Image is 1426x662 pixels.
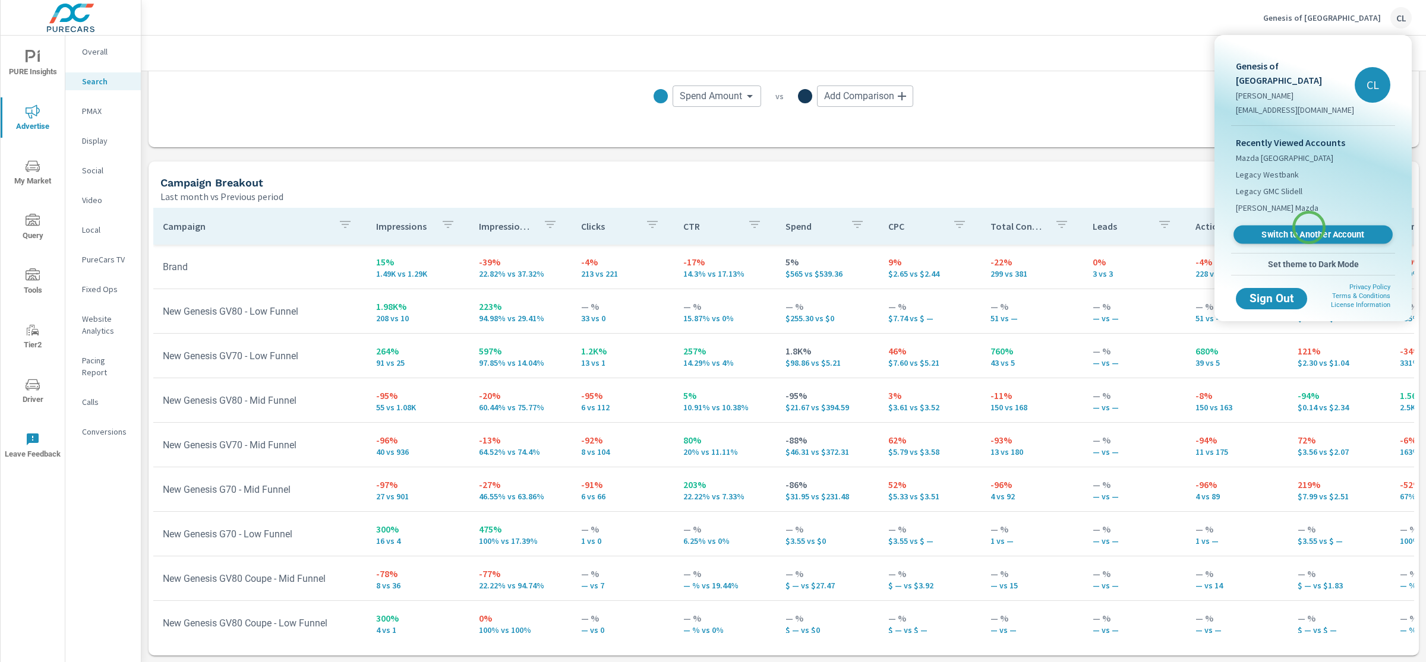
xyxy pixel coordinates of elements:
p: Genesis of [GEOGRAPHIC_DATA] [1236,59,1355,87]
p: Recently Viewed Accounts [1236,135,1390,150]
span: [PERSON_NAME] Mazda [1236,202,1318,214]
a: Terms & Conditions [1332,292,1390,300]
span: Switch to Another Account [1240,229,1386,240]
p: [EMAIL_ADDRESS][DOMAIN_NAME] [1236,104,1355,116]
p: [PERSON_NAME] [1236,90,1355,102]
span: Set theme to Dark Mode [1236,259,1390,270]
span: Mazda [GEOGRAPHIC_DATA] [1236,152,1333,164]
button: Sign Out [1236,288,1307,309]
a: Switch to Another Account [1233,226,1393,244]
button: Set theme to Dark Mode [1231,254,1395,275]
span: Legacy Westbank [1236,169,1299,180]
span: Legacy GMC Slidell [1236,185,1302,197]
a: License Information [1331,301,1390,309]
div: CL [1355,67,1390,103]
span: Sign Out [1245,293,1298,304]
a: Privacy Policy [1349,283,1390,291]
